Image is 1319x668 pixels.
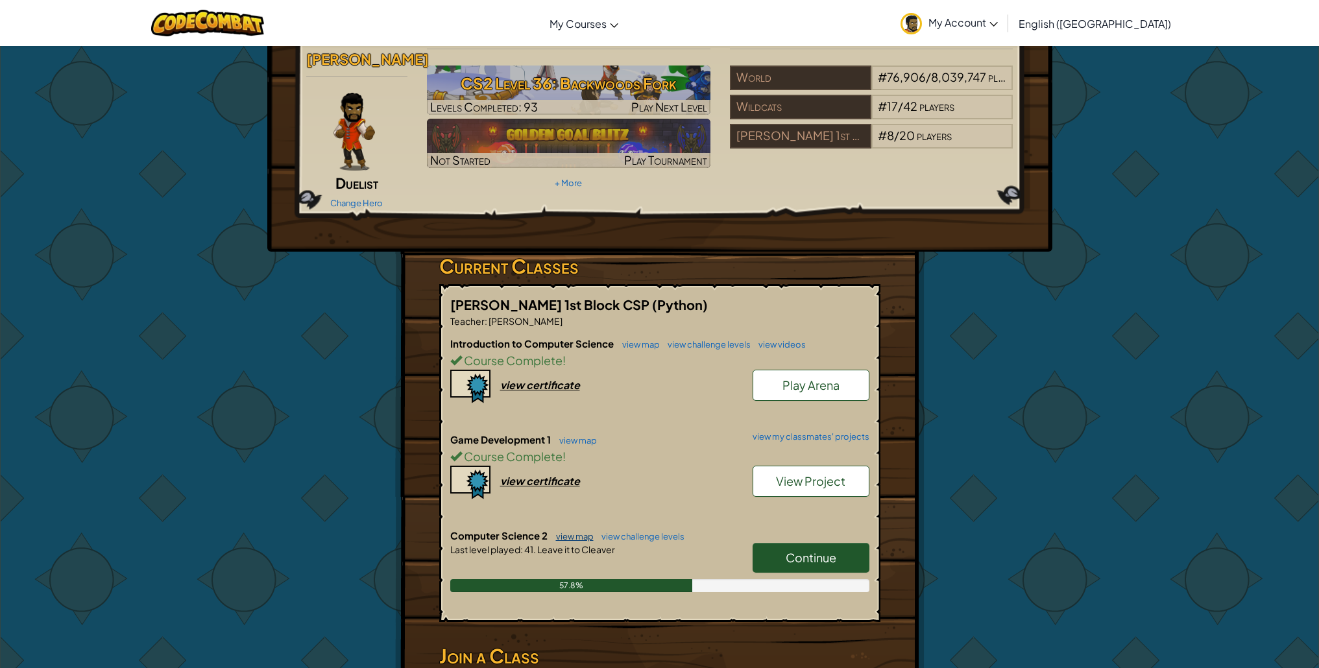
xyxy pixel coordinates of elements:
span: / [926,69,931,84]
img: duelist-pose.png [333,93,375,171]
a: Change Hero [330,198,383,208]
div: World [730,66,871,90]
a: My Account [894,3,1004,43]
span: Duelist [335,174,378,192]
img: certificate-icon.png [450,466,490,499]
div: view certificate [500,378,580,392]
span: 8,039,747 [931,69,986,84]
span: 20 [899,128,915,143]
span: : [520,543,523,555]
span: players [919,99,954,113]
span: Game Development 1 [450,433,553,446]
span: Levels Completed: 93 [430,99,538,114]
span: My Account [928,16,998,29]
a: view videos [752,339,806,350]
a: My Courses [543,6,625,41]
div: 57.8% [450,579,692,592]
span: Teacher [450,315,485,327]
span: Course Complete [462,449,563,464]
span: View Project [776,473,845,488]
span: 41. [523,543,536,555]
a: view map [616,339,660,350]
div: Wildcats [730,95,871,119]
a: World#76,906/8,039,747players [730,78,1013,93]
h3: Current Classes [439,252,880,281]
span: players [988,69,1023,84]
span: # [878,128,887,143]
span: / [898,99,903,113]
span: Play Next Level [631,99,707,114]
span: # [878,99,887,113]
a: Not StartedPlay Tournament [427,119,710,168]
span: [PERSON_NAME] [306,50,429,68]
span: # [878,69,887,84]
a: English ([GEOGRAPHIC_DATA]) [1012,6,1178,41]
img: CodeCombat logo [151,10,265,36]
a: Wildcats#17/42players [730,107,1013,122]
span: Leave it to Cleaver [536,543,615,555]
div: view certificate [500,474,580,488]
a: view my classmates' projects [746,433,869,441]
a: [PERSON_NAME] 1st Block CSP#8/20players [730,136,1013,151]
a: view map [550,531,594,542]
a: view certificate [450,474,580,488]
a: + More [555,178,582,188]
h3: CS2 Level 36: Backwoods Fork [427,69,710,98]
a: view challenge levels [661,339,751,350]
span: [PERSON_NAME] 1st Block CSP [450,296,652,313]
span: Play Arena [782,377,840,392]
span: My Courses [550,17,607,30]
img: avatar [901,13,922,34]
img: Golden Goal [427,119,710,168]
span: English ([GEOGRAPHIC_DATA]) [1019,17,1171,30]
span: ! [563,449,566,464]
span: (Python) [652,296,708,313]
span: Last level played [450,543,520,555]
span: 76,906 [887,69,926,84]
span: Continue [786,550,836,565]
span: Play Tournament [624,152,707,167]
a: view certificate [450,378,580,392]
span: ! [563,353,566,368]
span: Introduction to Computer Science [450,337,616,350]
span: 8 [887,128,894,143]
span: / [894,128,899,143]
span: 42 [903,99,917,113]
span: [PERSON_NAME] [487,315,563,327]
span: Course Complete [462,353,563,368]
span: : [485,315,487,327]
img: certificate-icon.png [450,370,490,403]
a: view map [553,435,597,446]
div: [PERSON_NAME] 1st Block CSP [730,124,871,149]
span: players [917,128,952,143]
a: view challenge levels [595,531,684,542]
span: Not Started [430,152,490,167]
img: CS2 Level 36: Backwoods Fork [427,66,710,115]
a: Play Next Level [427,66,710,115]
span: 17 [887,99,898,113]
span: Computer Science 2 [450,529,550,542]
